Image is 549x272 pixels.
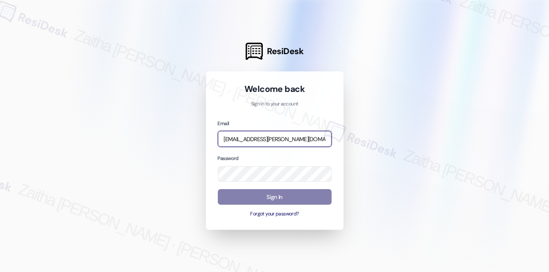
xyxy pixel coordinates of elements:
p: Sign in to your account [218,101,332,108]
button: Sign In [218,189,332,205]
span: ResiDesk [267,46,303,57]
img: ResiDesk Logo [246,43,263,60]
button: Forgot your password? [218,210,332,218]
label: Password [218,155,239,162]
h1: Welcome back [218,83,332,95]
input: name@example.com [218,131,332,147]
label: Email [218,120,229,127]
